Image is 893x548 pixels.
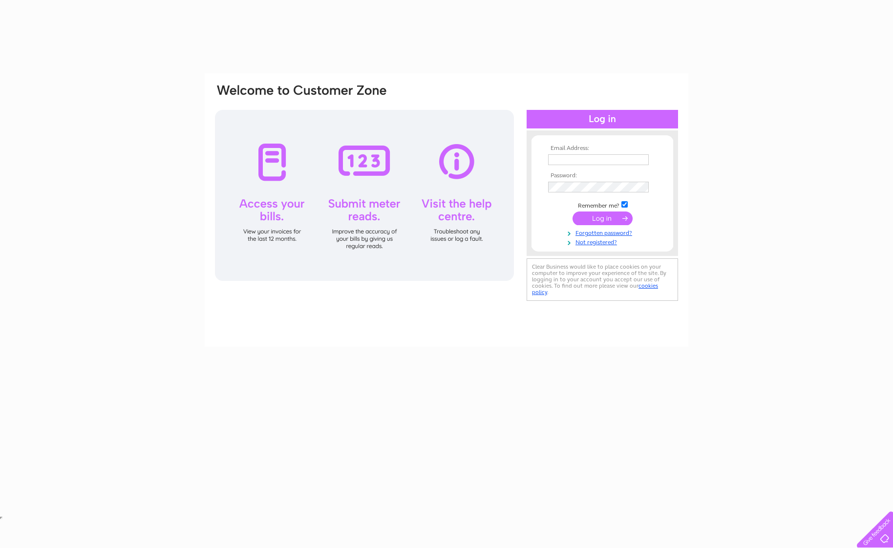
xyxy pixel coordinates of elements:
[546,145,659,152] th: Email Address:
[548,228,659,237] a: Forgotten password?
[546,172,659,179] th: Password:
[548,237,659,246] a: Not registered?
[532,282,658,295] a: cookies policy
[573,211,633,225] input: Submit
[546,200,659,210] td: Remember me?
[527,258,678,301] div: Clear Business would like to place cookies on your computer to improve your experience of the sit...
